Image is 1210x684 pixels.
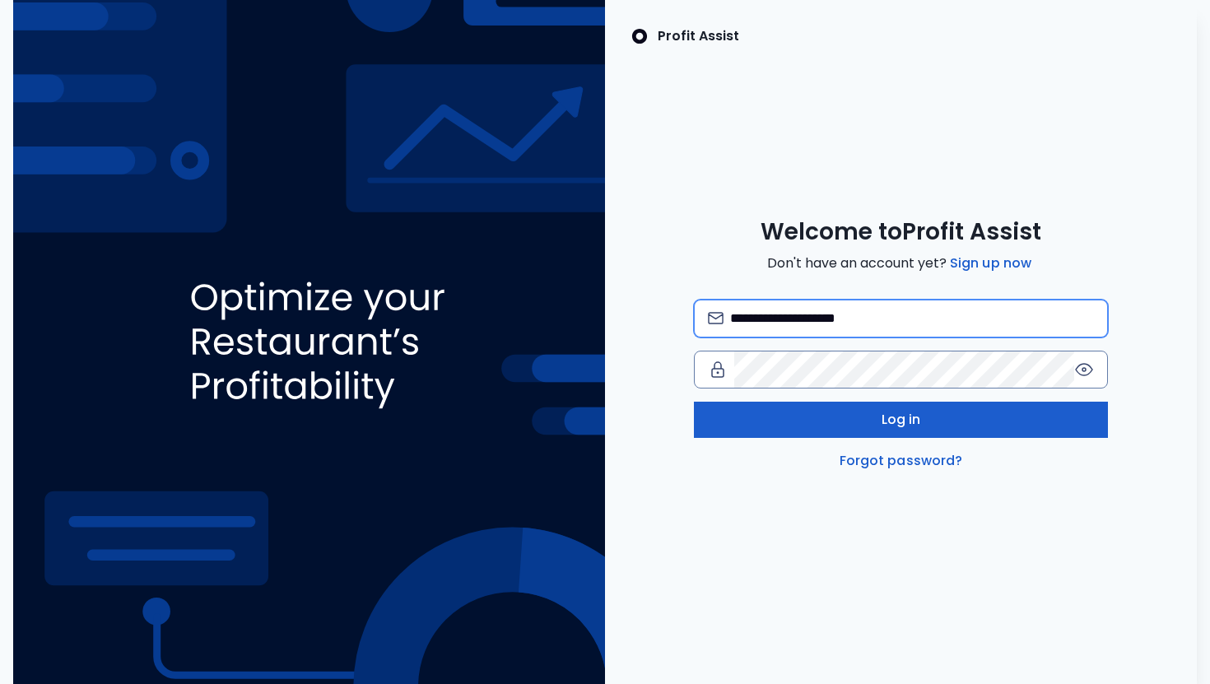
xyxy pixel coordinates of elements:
span: Log in [882,410,921,430]
a: Sign up now [947,254,1035,273]
img: SpotOn Logo [631,26,648,46]
a: Forgot password? [836,451,966,471]
button: Log in [694,402,1108,438]
p: Profit Assist [658,26,739,46]
span: Don't have an account yet? [767,254,1035,273]
span: Welcome to Profit Assist [761,217,1041,247]
img: email [708,312,724,324]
